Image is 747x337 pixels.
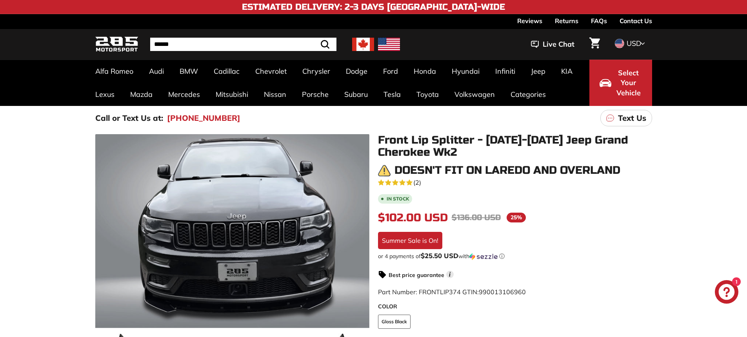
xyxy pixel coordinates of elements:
[589,60,652,106] button: Select Your Vehicle
[376,83,409,106] a: Tesla
[242,2,505,12] h4: Estimated Delivery: 2-3 Days [GEOGRAPHIC_DATA]-Wide
[555,14,578,27] a: Returns
[591,14,607,27] a: FAQs
[409,83,447,106] a: Toyota
[95,35,138,54] img: Logo_285_Motorsport_areodynamics_components
[406,60,444,83] a: Honda
[487,60,523,83] a: Infiniti
[336,83,376,106] a: Subaru
[378,252,652,260] div: or 4 payments of with
[95,112,163,124] p: Call or Text Us at:
[294,83,336,106] a: Porsche
[378,211,448,224] span: $102.00 USD
[446,271,454,278] span: i
[256,83,294,106] a: Nissan
[378,288,526,296] span: Part Number: FRONTLIP374 GTIN:
[469,253,498,260] img: Sezzle
[521,35,585,54] button: Live Chat
[479,288,526,296] span: 990013106960
[507,213,526,222] span: 25%
[247,60,294,83] a: Chevrolet
[375,60,406,83] a: Ford
[206,60,247,83] a: Cadillac
[523,60,553,83] a: Jeep
[378,134,652,158] h1: Front Lip Splitter - [DATE]-[DATE] Jeep Grand Cherokee Wk2
[627,39,641,48] span: USD
[160,83,208,106] a: Mercedes
[378,164,391,177] img: warning.png
[503,83,554,106] a: Categories
[294,60,338,83] a: Chrysler
[517,14,542,27] a: Reviews
[87,83,122,106] a: Lexus
[394,164,620,177] h3: Doesn't fit on Laredo and Overland
[452,213,501,222] span: $136.00 USD
[378,252,652,260] div: or 4 payments of$25.50 USDwithSezzle Click to learn more about Sezzle
[389,271,444,279] strong: Best price guarantee
[387,197,409,201] b: In stock
[600,110,652,126] a: Text Us
[543,39,574,49] span: Live Chat
[553,60,580,83] a: KIA
[378,177,652,187] a: 5.0 rating (2 votes)
[712,280,741,306] inbox-online-store-chat: Shopify online store chat
[447,83,503,106] a: Volkswagen
[413,178,421,187] span: (2)
[421,251,458,260] span: $25.50 USD
[87,60,141,83] a: Alfa Romeo
[618,112,646,124] p: Text Us
[338,60,375,83] a: Dodge
[585,31,605,58] a: Cart
[150,38,336,51] input: Search
[141,60,172,83] a: Audi
[167,112,240,124] a: [PHONE_NUMBER]
[615,68,642,98] span: Select Your Vehicle
[378,302,652,311] label: COLOR
[208,83,256,106] a: Mitsubishi
[122,83,160,106] a: Mazda
[172,60,206,83] a: BMW
[378,232,442,249] div: Summer Sale is On!
[444,60,487,83] a: Hyundai
[620,14,652,27] a: Contact Us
